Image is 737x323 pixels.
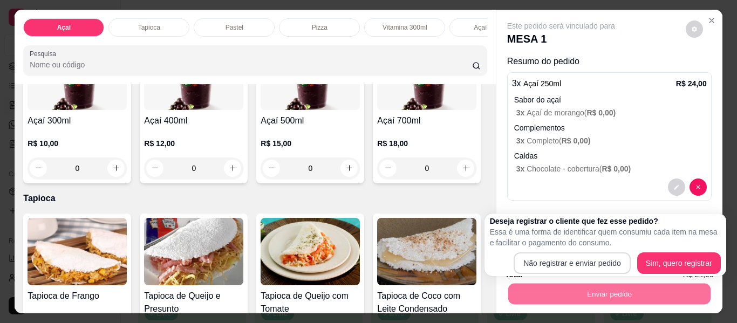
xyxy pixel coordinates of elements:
[516,135,707,146] p: Completo (
[602,164,631,173] span: R$ 0,00 )
[507,55,712,68] p: Resumo do pedido
[514,94,707,105] p: Sabor do açaí
[508,284,710,305] button: Enviar pedido
[138,23,160,32] p: Tapioca
[703,12,720,29] button: Close
[28,138,127,149] p: R$ 10,00
[30,49,60,58] label: Pesquisa
[516,164,527,173] span: 3 x
[474,23,506,32] p: Açaí batido
[514,150,707,161] p: Caldas
[490,216,721,226] h2: Deseja registrar o cliente que fez esse pedido?
[383,23,427,32] p: Vitamina 300ml
[377,114,476,127] h4: Açaí 700ml
[312,23,327,32] p: Pizza
[144,138,243,149] p: R$ 12,00
[28,290,127,303] h4: Tapioca de Frango
[28,114,127,127] h4: Açaí 300ml
[686,20,703,38] button: decrease-product-quantity
[690,178,707,196] button: decrease-product-quantity
[377,290,476,315] h4: Tapioca de Coco com Leite Condensado
[30,59,472,70] input: Pesquisa
[261,218,360,285] img: product-image
[516,136,527,145] span: 3 x
[261,290,360,315] h4: Tapioca de Queijo com Tomate
[514,122,707,133] p: Complementos
[144,218,243,285] img: product-image
[144,290,243,315] h4: Tapioca de Queijo e Presunto
[144,114,243,127] h4: Açaí 400ml
[57,23,71,32] p: Açaí
[514,252,631,274] button: Não registrar e enviar pedido
[377,138,476,149] p: R$ 18,00
[507,31,615,46] p: MESA 1
[586,108,616,117] span: R$ 0,00 )
[562,136,591,145] span: R$ 0,00 )
[261,114,360,127] h4: Açaí 500ml
[490,226,721,248] p: Essa é uma forma de identificar quem consumiu cada item na mesa e facilitar o pagamento do consumo.
[676,78,707,89] p: R$ 24,00
[23,192,487,205] p: Tapioca
[226,23,243,32] p: Pastel
[637,252,721,274] button: Sim, quero registrar
[516,107,707,118] p: Açaí de morango (
[377,218,476,285] img: product-image
[668,178,685,196] button: decrease-product-quantity
[512,77,561,90] p: 3 x
[28,218,127,285] img: product-image
[261,138,360,149] p: R$ 15,00
[516,108,527,117] span: 3 x
[523,79,561,88] span: Açaí 250ml
[507,20,615,31] p: Este pedido será vinculado para
[516,163,707,174] p: Chocolate - cobertura (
